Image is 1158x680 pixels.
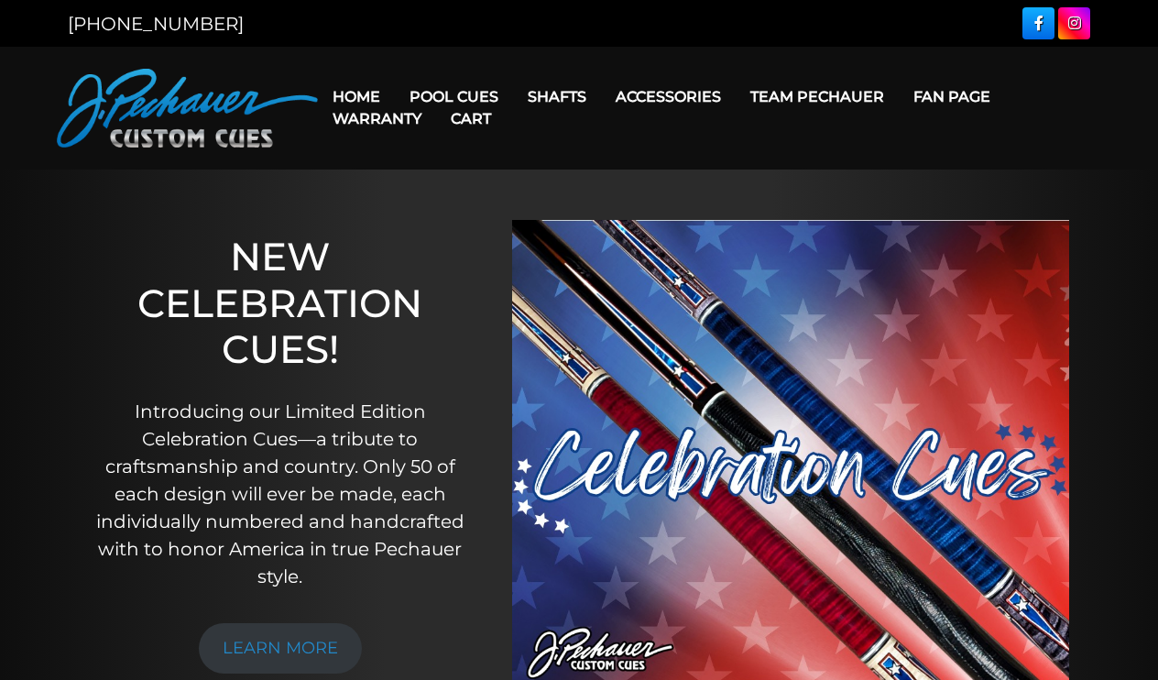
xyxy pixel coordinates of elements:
[318,73,395,120] a: Home
[318,95,436,142] a: Warranty
[513,73,601,120] a: Shafts
[395,73,513,120] a: Pool Cues
[68,13,244,35] a: [PHONE_NUMBER]
[436,95,506,142] a: Cart
[96,398,464,590] p: Introducing our Limited Edition Celebration Cues—a tribute to craftsmanship and country. Only 50 ...
[601,73,736,120] a: Accessories
[57,69,318,148] img: Pechauer Custom Cues
[199,623,362,674] a: LEARN MORE
[899,73,1005,120] a: Fan Page
[736,73,899,120] a: Team Pechauer
[96,234,464,372] h1: NEW CELEBRATION CUES!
